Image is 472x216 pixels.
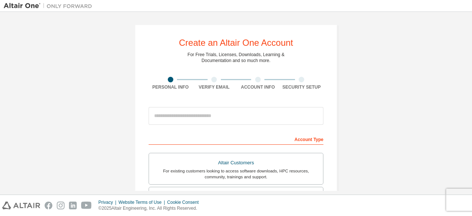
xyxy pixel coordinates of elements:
div: For Free Trials, Licenses, Downloads, Learning & Documentation and so much more. [188,52,285,64]
div: Personal Info [149,84,192,90]
div: Verify Email [192,84,236,90]
img: Altair One [4,2,96,10]
div: For existing customers looking to access software downloads, HPC resources, community, trainings ... [153,168,319,180]
img: altair_logo.svg [2,202,40,209]
p: © 2025 Altair Engineering, Inc. All Rights Reserved. [98,205,203,212]
img: facebook.svg [45,202,52,209]
div: Security Setup [280,84,324,90]
div: Privacy [98,199,118,205]
div: Website Terms of Use [118,199,167,205]
div: Create an Altair One Account [179,38,293,47]
img: linkedin.svg [69,202,77,209]
img: youtube.svg [81,202,92,209]
div: Account Type [149,133,323,145]
img: instagram.svg [57,202,65,209]
div: Account Info [236,84,280,90]
div: Altair Customers [153,158,319,168]
div: Cookie Consent [167,199,203,205]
